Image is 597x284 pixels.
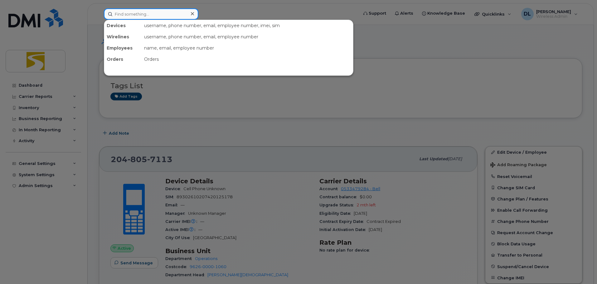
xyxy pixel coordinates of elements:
[104,42,142,54] div: Employees
[142,20,353,31] div: username, phone number, email, employee number, imei, sim
[142,42,353,54] div: name, email, employee number
[104,31,142,42] div: Wirelines
[104,54,142,65] div: Orders
[142,54,353,65] div: Orders
[142,31,353,42] div: username, phone number, email, employee number
[104,20,142,31] div: Devices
